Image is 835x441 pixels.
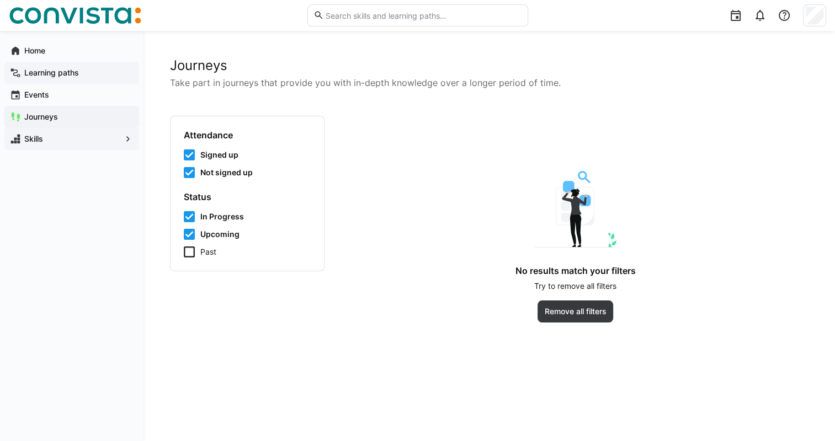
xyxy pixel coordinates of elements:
[543,306,608,317] span: Remove all filters
[200,149,238,160] span: Signed up
[200,211,244,222] span: In Progress
[538,300,614,322] button: Remove all filters
[184,130,311,141] h4: Attendance
[324,10,522,20] input: Search skills and learning paths…
[200,167,253,178] span: Not signed up
[184,191,311,202] h4: Status
[200,229,240,240] span: Upcoming
[200,246,216,257] span: Past
[170,57,809,74] h2: Journeys
[170,76,809,89] p: Take part in journeys that provide you with in-depth knowledge over a longer period of time.
[515,265,636,276] h4: No results match your filters
[534,281,616,292] p: Try to remove all filters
